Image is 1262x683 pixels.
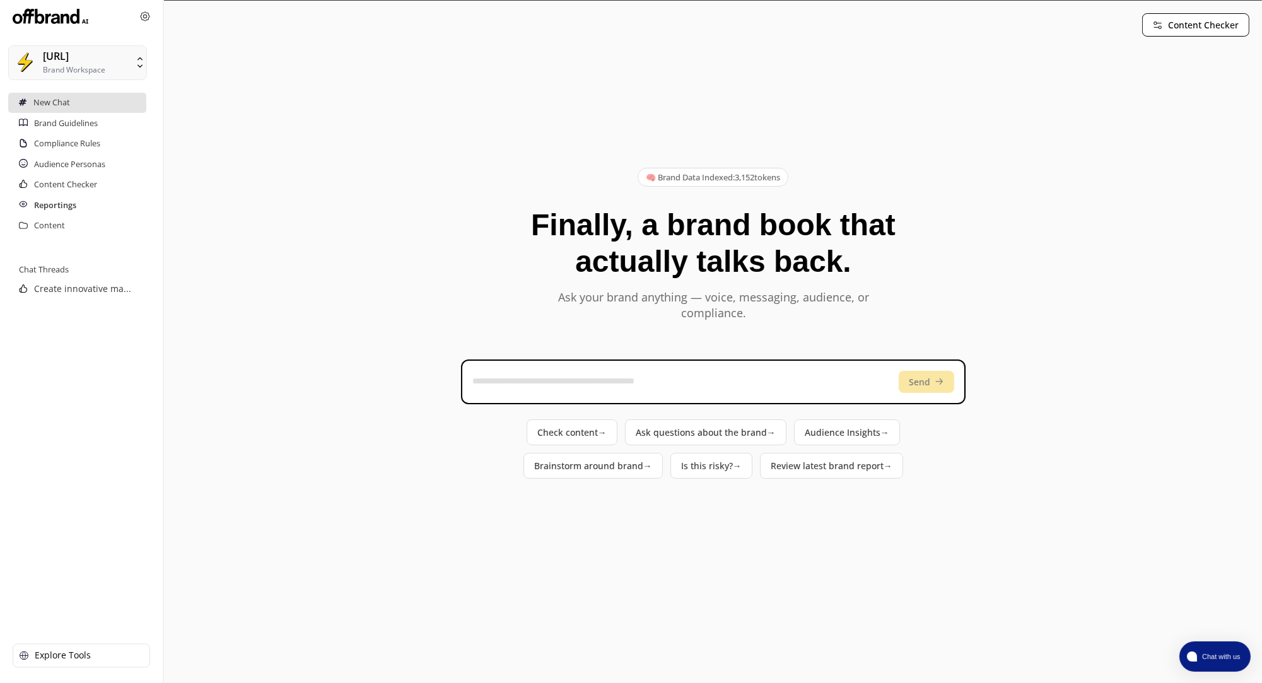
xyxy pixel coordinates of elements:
button: atlas-launcher [1179,641,1251,672]
img: New Chat [18,98,27,107]
button: Brainstorm around brand→ [523,453,663,479]
button: SuperCopy.ai[URL]Brand Workspace [8,45,147,80]
img: Saved [19,221,28,230]
img: Guidelines [19,118,28,127]
div: Brand Workspace [43,66,105,74]
button: Is this risky?→ [670,453,752,479]
a: New Chat [33,93,70,113]
img: Content Checker [1153,20,1163,30]
span: Chat with us [1197,651,1243,662]
h1: Finally, a brand book that actually talks back. [531,207,896,279]
div: [URL] [43,50,69,62]
img: Content Checker [19,180,28,189]
button: Send [899,371,954,393]
a: Content Checker [34,175,97,195]
img: Explore [20,651,28,660]
div: 🧠 Brand Data Indexed: 3,152 tokens [638,168,788,187]
img: Close [140,11,150,21]
a: Audience Personas [34,155,105,175]
img: Personas [19,159,28,168]
img: Compliance [19,139,28,148]
button: Ask questions about the brand→ [625,419,786,445]
p: Ask your brand anything — voice, messaging, audience, or compliance. [524,289,903,321]
a: Brand Guidelines [34,114,98,134]
a: Content [34,216,65,236]
img: Close [13,6,88,26]
a: Reportings [34,196,76,216]
a: Compliance Rules [34,134,100,154]
img: SuperCopy.ai [134,56,146,69]
button: Check content→ [527,419,617,445]
img: Brand Reports [19,200,28,209]
button: Content Checker [1142,13,1249,37]
img: Chat [19,284,28,293]
button: Audience Insights→ [794,419,900,445]
img: Send [934,377,944,387]
p: Explore Tools [35,650,91,660]
button: Review latest brand report→ [760,453,903,479]
img: SuperCopy.ai [15,52,35,73]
